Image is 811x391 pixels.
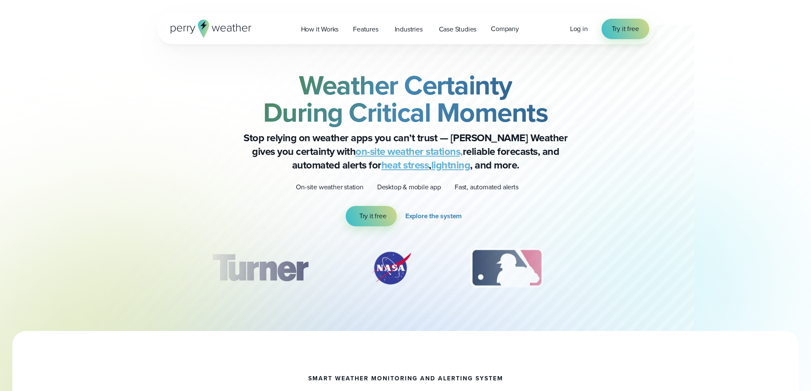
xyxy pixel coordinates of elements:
[353,24,378,34] span: Features
[361,247,421,289] div: 2 of 12
[405,211,462,221] span: Explore the system
[346,206,397,226] a: Try it free
[263,65,548,132] strong: Weather Certainty During Critical Moments
[301,24,339,34] span: How it Works
[355,144,463,159] a: on-site weather stations,
[491,24,519,34] span: Company
[361,247,421,289] img: NASA.svg
[462,247,552,289] img: MLB.svg
[294,20,346,38] a: How it Works
[395,24,423,34] span: Industries
[570,24,588,34] a: Log in
[405,206,465,226] a: Explore the system
[359,211,387,221] span: Try it free
[439,24,477,34] span: Case Studies
[432,20,484,38] a: Case Studies
[377,182,441,192] p: Desktop & mobile app
[296,182,363,192] p: On-site weather station
[235,131,576,172] p: Stop relying on weather apps you can’t trust — [PERSON_NAME] Weather gives you certainty with rel...
[593,247,661,289] div: 4 of 12
[455,182,519,192] p: Fast, automated alerts
[612,24,639,34] span: Try it free
[593,247,661,289] img: PGA.svg
[308,375,503,382] h1: smart weather monitoring and alerting system
[199,247,320,289] div: 1 of 12
[199,247,320,289] img: Turner-Construction_1.svg
[431,157,470,173] a: lightning
[200,247,612,294] div: slideshow
[381,157,429,173] a: heat stress
[462,247,552,289] div: 3 of 12
[602,19,649,39] a: Try it free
